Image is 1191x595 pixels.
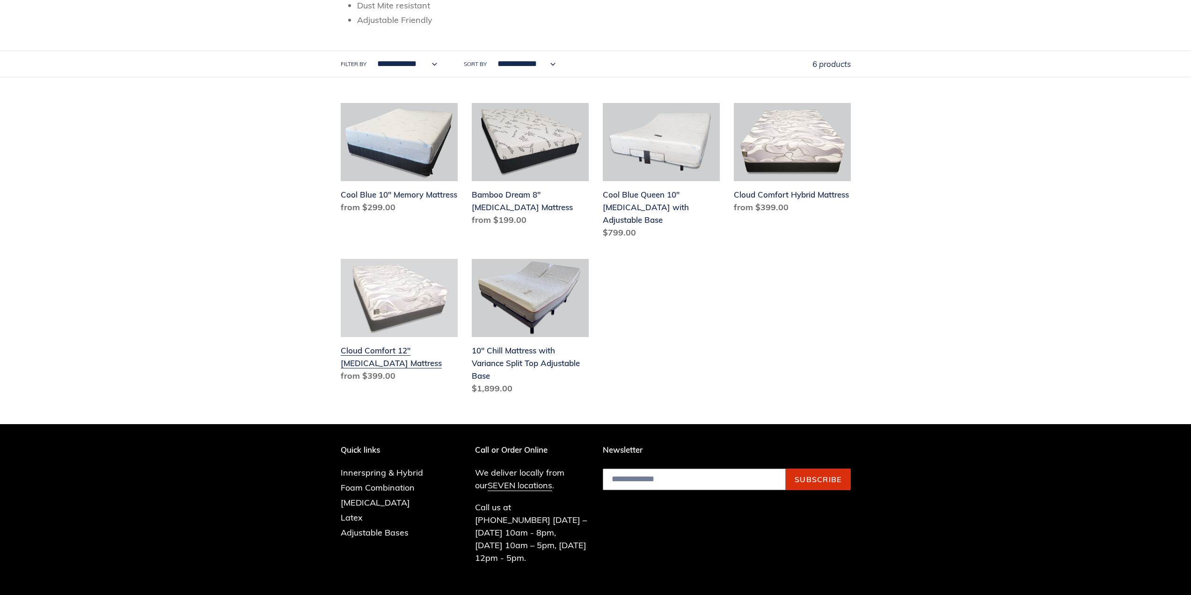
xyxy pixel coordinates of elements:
a: Innerspring & Hybrid [341,467,423,478]
a: Adjustable Bases [341,527,409,538]
input: Email address [603,469,786,490]
p: Quick links [341,445,437,455]
a: Bamboo Dream 8" Memory Foam Mattress [472,103,589,230]
a: Foam Combination [341,482,415,493]
a: Cloud Comfort Hybrid Mattress [734,103,851,217]
button: Subscribe [786,469,851,490]
p: Call us at [PHONE_NUMBER] [DATE] – [DATE] 10am - 8pm, [DATE] 10am – 5pm, [DATE] 12pm - 5pm. [475,501,589,564]
a: Cool Blue Queen 10" Memory Foam with Adjustable Base [603,103,720,242]
p: Newsletter [603,445,851,455]
a: Cloud Comfort 12" Memory Foam Mattress [341,259,458,386]
li: Adjustable Friendly [357,14,851,26]
a: 10" Chill Mattress with Variance Split Top Adjustable Base [472,259,589,398]
a: SEVEN locations [488,480,552,491]
span: Subscribe [795,475,842,484]
a: [MEDICAL_DATA] [341,497,410,508]
a: Cool Blue 10" Memory Mattress [341,103,458,217]
label: Filter by [341,60,366,68]
p: We deliver locally from our . [475,466,589,492]
span: 6 products [812,59,851,69]
p: Call or Order Online [475,445,589,455]
label: Sort by [464,60,487,68]
a: Latex [341,512,363,523]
